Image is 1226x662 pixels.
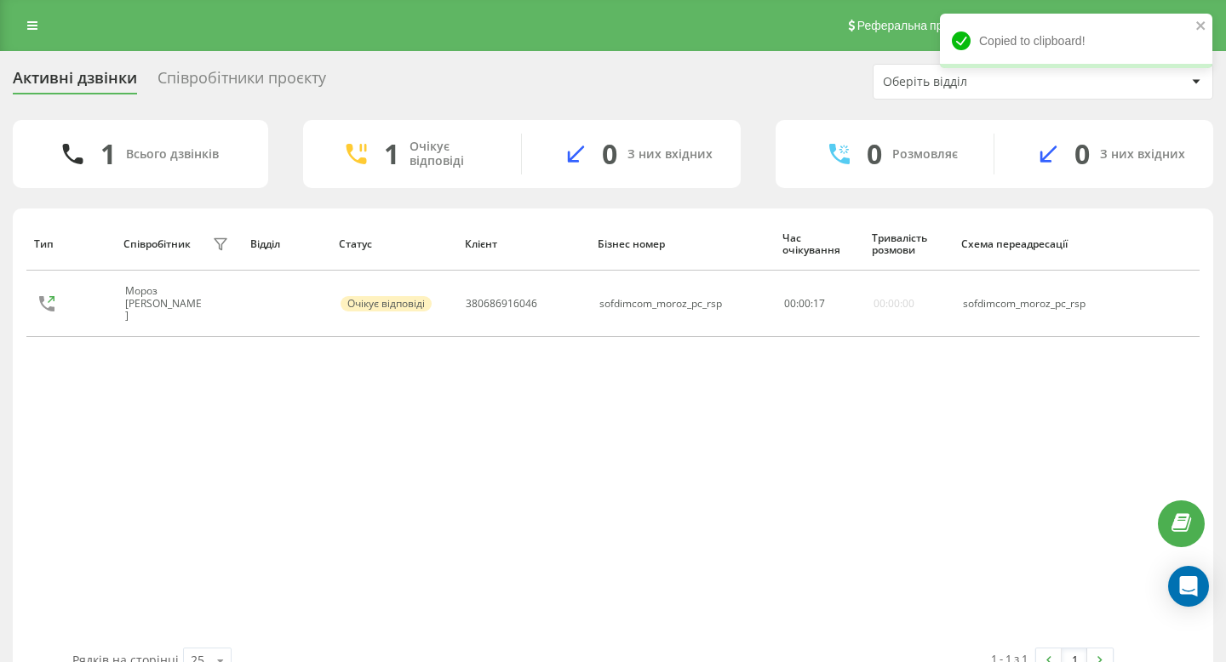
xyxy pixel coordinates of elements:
[339,238,449,250] div: Статус
[872,232,945,257] div: Тривалість розмови
[13,69,137,95] div: Активні дзвінки
[892,147,958,162] div: Розмовляє
[782,232,856,257] div: Час очікування
[410,140,496,168] div: Очікує відповіді
[465,238,582,250] div: Клієнт
[126,147,219,162] div: Всього дзвінків
[940,14,1212,68] div: Copied to clipboard!
[158,69,326,95] div: Співробітники проєкту
[874,298,914,310] div: 00:00:00
[123,238,191,250] div: Співробітник
[857,19,983,32] span: Реферальна програма
[1100,147,1185,162] div: З них вхідних
[598,238,766,250] div: Бізнес номер
[341,296,432,311] div: Очікує відповіді
[466,298,537,310] div: 380686916046
[125,285,208,322] div: Мороз [PERSON_NAME]
[602,138,617,170] div: 0
[867,138,882,170] div: 0
[100,138,116,170] div: 1
[961,238,1103,250] div: Схема переадресації
[384,138,399,170] div: 1
[963,298,1102,310] div: sofdimcom_moroz_pc_rsp
[34,238,107,250] div: Тип
[813,296,825,311] span: 17
[627,147,713,162] div: З них вхідних
[883,75,1086,89] div: Оберіть відділ
[250,238,324,250] div: Відділ
[784,298,825,310] div: : :
[599,298,722,310] div: sofdimcom_moroz_pc_rsp
[1168,566,1209,607] div: Open Intercom Messenger
[799,296,811,311] span: 00
[1195,19,1207,35] button: close
[1074,138,1090,170] div: 0
[784,296,796,311] span: 00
